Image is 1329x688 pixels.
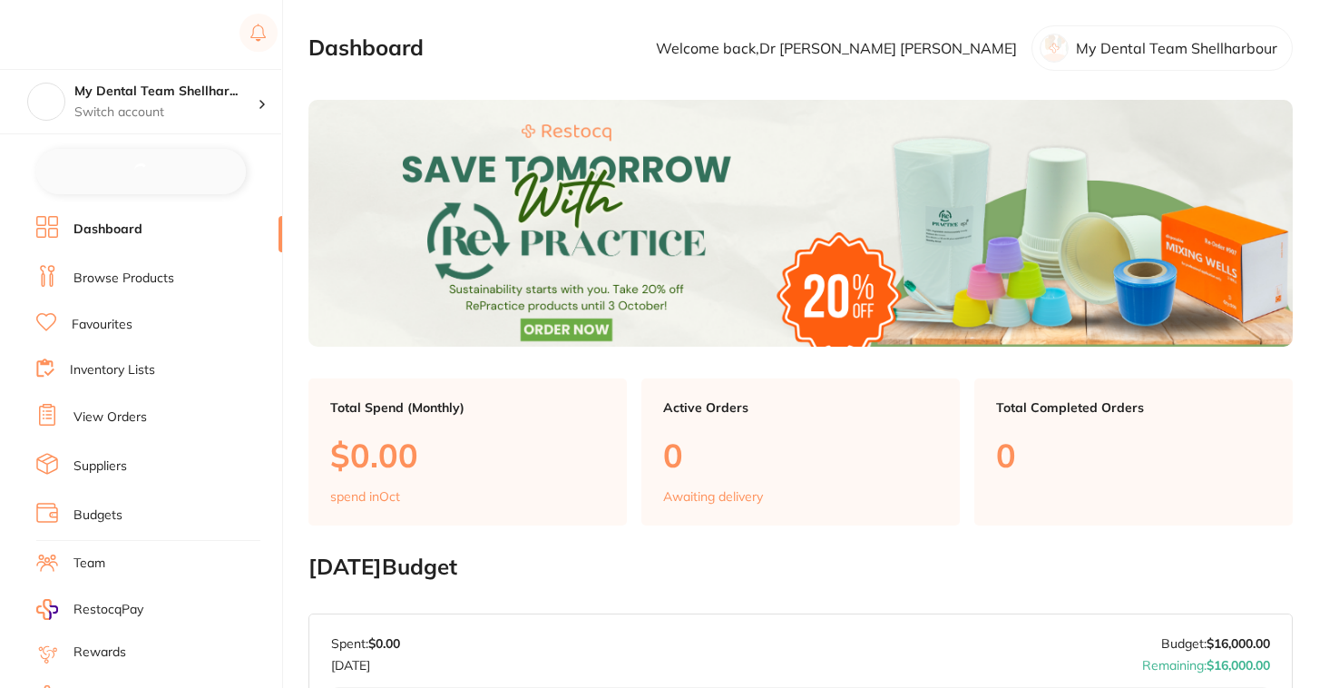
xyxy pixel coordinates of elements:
p: Welcome back, Dr [PERSON_NAME] [PERSON_NAME] [656,40,1017,56]
a: Total Spend (Monthly)$0.00spend inOct [308,378,627,526]
a: Budgets [73,506,122,525]
img: RestocqPay [36,599,58,620]
strong: $16,000.00 [1207,657,1270,673]
a: Suppliers [73,457,127,476]
p: Awaiting delivery [663,489,763,504]
p: Remaining: [1142,651,1270,673]
strong: $16,000.00 [1207,635,1270,652]
a: Rewards [73,644,126,662]
p: Total Spend (Monthly) [330,400,605,415]
img: My Dental Team Shellharbour [28,84,64,120]
a: View Orders [73,408,147,427]
p: spend in Oct [330,489,400,504]
p: Budget: [1161,636,1270,651]
a: Team [73,555,105,573]
p: My Dental Team Shellharbour [1076,40,1277,56]
p: 0 [663,437,938,474]
p: $0.00 [330,437,605,474]
p: 0 [996,437,1271,474]
a: Inventory Lists [70,361,155,379]
a: Restocq Logo [36,14,152,55]
img: Dashboard [308,100,1293,346]
h2: Dashboard [308,35,424,61]
p: [DATE] [331,651,400,673]
a: Total Completed Orders0 [974,378,1293,526]
p: Spent: [331,636,400,651]
strong: $0.00 [368,635,400,652]
a: Dashboard [73,221,142,239]
a: Favourites [72,316,132,334]
a: Active Orders0Awaiting delivery [641,378,960,526]
p: Active Orders [663,400,938,415]
p: Total Completed Orders [996,400,1271,415]
h2: [DATE] Budget [308,555,1293,580]
p: Switch account [74,103,258,122]
a: Browse Products [73,270,174,288]
span: RestocqPay [73,601,143,619]
a: RestocqPay [36,599,143,620]
h4: My Dental Team Shellharbour [74,83,258,101]
img: Restocq Logo [36,24,152,45]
